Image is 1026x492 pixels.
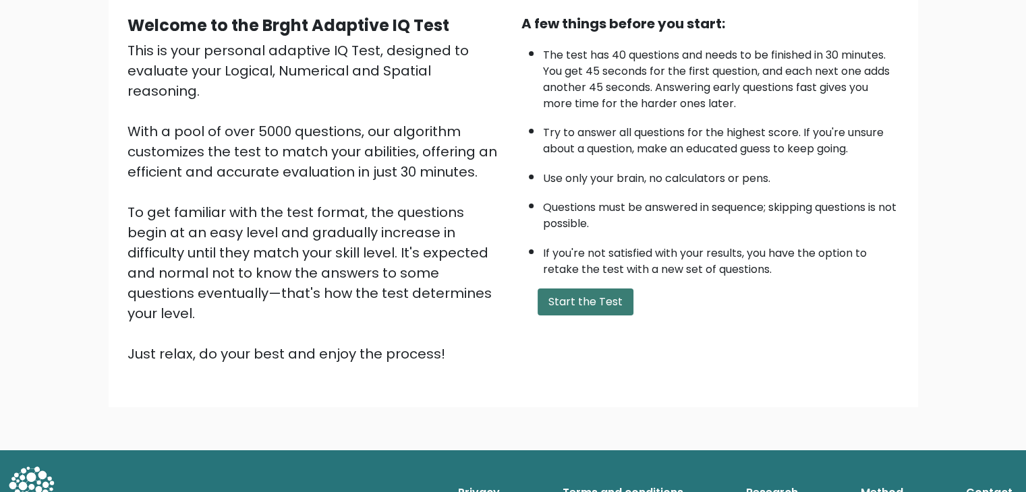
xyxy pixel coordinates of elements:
[543,118,899,157] li: Try to answer all questions for the highest score. If you're unsure about a question, make an edu...
[543,164,899,187] li: Use only your brain, no calculators or pens.
[543,239,899,278] li: If you're not satisfied with your results, you have the option to retake the test with a new set ...
[543,193,899,232] li: Questions must be answered in sequence; skipping questions is not possible.
[521,13,899,34] div: A few things before you start:
[543,40,899,112] li: The test has 40 questions and needs to be finished in 30 minutes. You get 45 seconds for the firs...
[127,40,505,364] div: This is your personal adaptive IQ Test, designed to evaluate your Logical, Numerical and Spatial ...
[127,14,449,36] b: Welcome to the Brght Adaptive IQ Test
[538,288,633,315] button: Start the Test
